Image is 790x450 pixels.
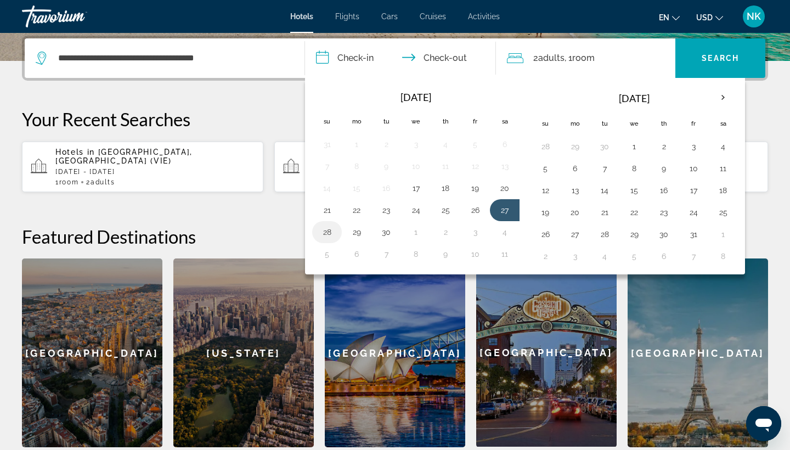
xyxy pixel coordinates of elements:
button: Day 18 [714,183,732,198]
button: Day 1 [714,227,732,242]
button: Day 11 [496,246,513,262]
span: Adults [91,178,115,186]
button: Day 29 [566,139,584,154]
button: Day 3 [407,137,425,152]
a: [US_STATE] [173,258,314,447]
a: Travorium [22,2,132,31]
a: [GEOGRAPHIC_DATA] [628,258,768,447]
button: Day 16 [377,181,395,196]
span: en [659,13,669,22]
button: Day 20 [566,205,584,220]
button: Day 12 [537,183,554,198]
span: [GEOGRAPHIC_DATA], [GEOGRAPHIC_DATA] (VIE) [55,148,193,165]
button: Day 24 [685,205,702,220]
button: Day 13 [566,183,584,198]
button: Hotels in [GEOGRAPHIC_DATA], [GEOGRAPHIC_DATA] (VIE)[DATE] - [DATE]1Room2Adults [22,141,263,193]
button: Day 16 [655,183,673,198]
button: Day 11 [437,159,454,174]
button: Day 1 [407,224,425,240]
button: Day 18 [437,181,454,196]
button: Day 19 [466,181,484,196]
button: Day 4 [714,139,732,154]
p: [DATE] - [DATE] [55,168,255,176]
button: Day 6 [496,137,513,152]
a: Flights [335,12,359,21]
button: Day 27 [496,203,513,218]
div: Search widget [25,38,765,78]
button: Day 14 [318,181,336,196]
span: Activities [468,12,500,21]
button: Day 8 [714,249,732,264]
button: Day 10 [466,246,484,262]
button: Day 15 [625,183,643,198]
button: Day 28 [537,139,554,154]
button: Day 5 [537,161,554,176]
button: Day 26 [466,203,484,218]
button: Day 30 [596,139,613,154]
button: Day 23 [377,203,395,218]
button: Day 23 [655,205,673,220]
button: Day 31 [685,227,702,242]
button: Day 3 [685,139,702,154]
button: Day 17 [685,183,702,198]
button: Day 2 [537,249,554,264]
button: Day 21 [596,205,613,220]
button: Day 2 [437,224,454,240]
button: User Menu [740,5,768,28]
button: Day 8 [625,161,643,176]
button: Day 5 [466,137,484,152]
a: [GEOGRAPHIC_DATA] [325,258,465,447]
button: Day 9 [655,161,673,176]
button: Day 7 [685,249,702,264]
button: Day 30 [377,224,395,240]
button: Day 29 [348,224,365,240]
button: Day 30 [655,227,673,242]
button: Check in and out dates [305,38,496,78]
span: NK [747,11,761,22]
p: Your Recent Searches [22,108,768,130]
button: Change language [659,9,680,25]
button: Day 3 [466,224,484,240]
button: Day 22 [625,205,643,220]
span: Hotels in [55,148,95,156]
a: Cars [381,12,398,21]
button: Day 20 [496,181,513,196]
button: Hotels in Hallstatt, [GEOGRAPHIC_DATA], [GEOGRAPHIC_DATA][DATE] - [DATE]1Room2Adults [274,141,516,193]
button: Day 3 [566,249,584,264]
span: 2 [86,178,115,186]
button: Day 5 [318,246,336,262]
button: Day 6 [566,161,584,176]
button: Day 25 [437,203,454,218]
button: Day 26 [537,227,554,242]
button: Day 24 [407,203,425,218]
span: Search [702,54,739,63]
button: Day 13 [496,159,513,174]
button: Day 29 [625,227,643,242]
button: Day 19 [537,205,554,220]
button: Day 10 [407,159,425,174]
button: Day 17 [407,181,425,196]
button: Day 7 [377,246,395,262]
button: Day 1 [348,137,365,152]
button: Day 14 [596,183,613,198]
a: Hotels [290,12,313,21]
button: Day 8 [348,159,365,174]
button: Day 4 [596,249,613,264]
button: Day 12 [466,159,484,174]
span: Room [59,178,79,186]
span: 1 [55,178,78,186]
button: Day 4 [437,137,454,152]
button: Day 8 [407,246,425,262]
span: USD [696,13,713,22]
a: Cruises [420,12,446,21]
button: Day 21 [318,203,336,218]
a: [GEOGRAPHIC_DATA] [476,258,617,447]
button: Change currency [696,9,723,25]
button: Travelers: 2 adults, 0 children [496,38,676,78]
button: Day 11 [714,161,732,176]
